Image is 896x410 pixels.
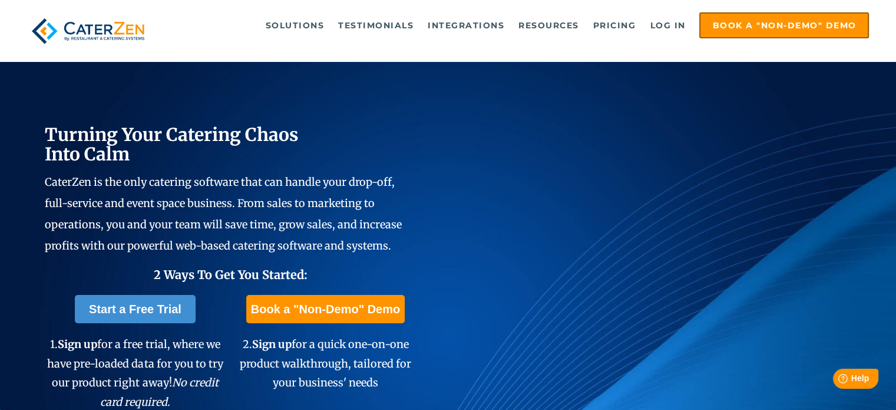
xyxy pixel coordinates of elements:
[75,295,196,323] a: Start a Free Trial
[332,14,419,37] a: Testimonials
[791,364,883,397] iframe: Help widget launcher
[27,12,150,50] img: caterzen
[240,337,411,389] span: 2. for a quick one-on-one product walkthrough, tailored for your business' needs
[45,123,299,165] span: Turning Your Catering Chaos Into Calm
[153,267,307,282] span: 2 Ways To Get You Started:
[58,337,97,351] span: Sign up
[260,14,330,37] a: Solutions
[644,14,691,37] a: Log in
[171,12,869,38] div: Navigation Menu
[246,295,405,323] a: Book a "Non-Demo" Demo
[587,14,642,37] a: Pricing
[100,376,219,408] em: No credit card required.
[699,12,869,38] a: Book a "Non-Demo" Demo
[47,337,223,408] span: 1. for a free trial, where we have pre-loaded data for you to try our product right away!
[422,14,510,37] a: Integrations
[513,14,585,37] a: Resources
[252,337,291,351] span: Sign up
[45,175,402,252] span: CaterZen is the only catering software that can handle your drop-off, full-service and event spac...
